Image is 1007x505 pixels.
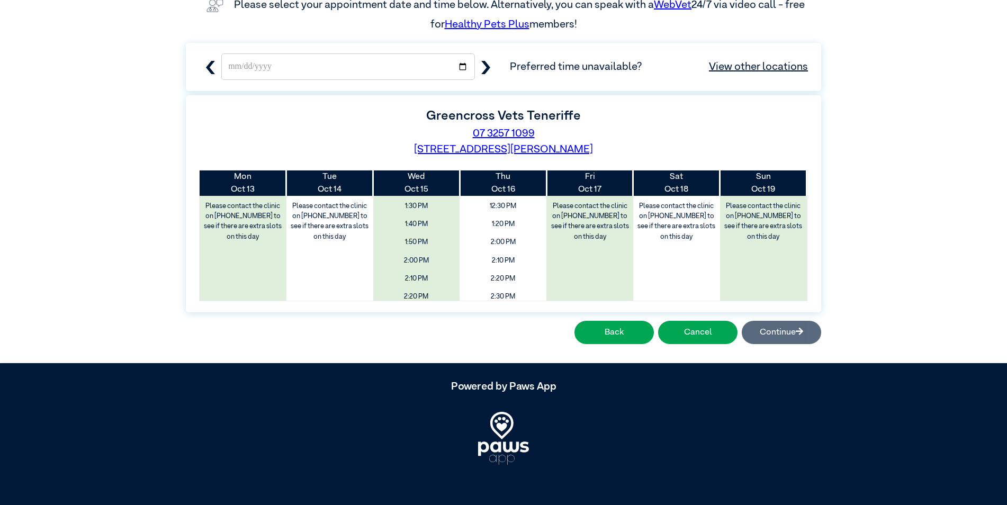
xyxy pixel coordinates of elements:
[463,217,543,232] span: 1:20 PM
[720,170,807,196] th: Oct 19
[201,199,285,245] label: Please contact the clinic on [PHONE_NUMBER] to see if there are extra slots on this day
[200,170,286,196] th: Oct 13
[414,144,593,155] a: [STREET_ADDRESS][PERSON_NAME]
[510,59,808,75] span: Preferred time unavailable?
[377,271,456,286] span: 2:10 PM
[377,253,456,268] span: 2:00 PM
[478,412,529,465] img: PawsApp
[463,199,543,214] span: 12:30 PM
[574,321,654,344] button: Back
[377,217,456,232] span: 1:40 PM
[463,253,543,268] span: 2:10 PM
[460,170,546,196] th: Oct 16
[286,170,373,196] th: Oct 14
[634,199,719,245] label: Please contact the clinic on [PHONE_NUMBER] to see if there are extra slots on this day
[463,271,543,286] span: 2:20 PM
[721,199,806,245] label: Please contact the clinic on [PHONE_NUMBER] to see if there are extra slots on this day
[186,380,821,393] h5: Powered by Paws App
[287,199,372,245] label: Please contact the clinic on [PHONE_NUMBER] to see if there are extra slots on this day
[377,235,456,250] span: 1:50 PM
[463,235,543,250] span: 2:00 PM
[546,170,633,196] th: Oct 17
[373,170,460,196] th: Oct 15
[377,289,456,304] span: 2:20 PM
[445,19,529,30] a: Healthy Pets Plus
[547,199,632,245] label: Please contact the clinic on [PHONE_NUMBER] to see if there are extra slots on this day
[658,321,738,344] button: Cancel
[463,289,543,304] span: 2:30 PM
[426,110,581,122] label: Greencross Vets Teneriffe
[473,128,535,139] a: 07 3257 1099
[709,59,808,75] a: View other locations
[377,199,456,214] span: 1:30 PM
[633,170,720,196] th: Oct 18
